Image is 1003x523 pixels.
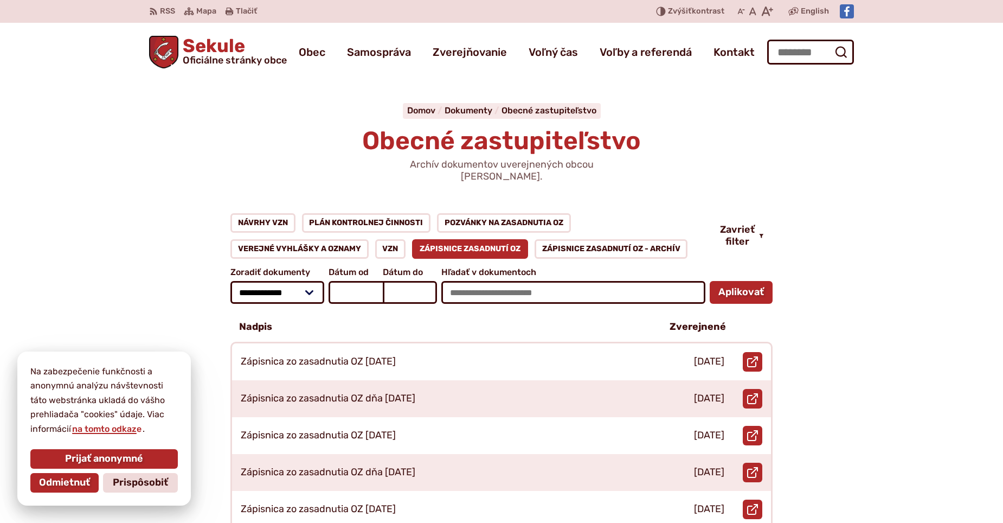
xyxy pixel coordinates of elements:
input: Dátum od [329,281,383,304]
span: Hľadať v dokumentoch [441,267,705,277]
button: Prijať anonymné [30,449,178,469]
a: na tomto odkaze [71,424,143,434]
a: Dokumenty [445,105,501,116]
a: Plán kontrolnej činnosti [302,213,431,233]
button: Zavrieť filter [711,224,773,247]
a: English [799,5,831,18]
span: Zavrieť filter [720,224,755,247]
span: kontrast [668,7,724,16]
a: Verejné vyhlášky a oznamy [230,239,369,259]
p: Zápisnica zo zasadnutia OZ [DATE] [241,503,396,515]
span: Tlačiť [236,7,257,16]
a: Domov [407,105,445,116]
p: [DATE] [694,430,724,442]
p: Archív dokumentov uverejnených obcou [PERSON_NAME]. [371,159,632,182]
button: Odmietnuť [30,473,99,493]
span: English [801,5,829,18]
p: Zápisnica zo zasadnutia OZ [DATE] [241,356,396,368]
button: Aplikovať [710,281,773,304]
p: [DATE] [694,393,724,405]
span: Dátum od [329,267,383,277]
a: VZN [375,239,406,259]
a: Kontakt [713,37,755,67]
p: [DATE] [694,467,724,479]
span: Dokumenty [445,105,492,116]
span: Odmietnuť [39,477,90,489]
a: Zápisnice zasadnutí OZ [412,239,528,259]
a: Návrhy VZN [230,213,295,233]
p: Nadpis [239,321,272,333]
p: [DATE] [694,503,724,515]
input: Hľadať v dokumentoch [441,281,705,304]
p: Zápisnica zo zasadnutia OZ dňa [DATE] [241,393,415,405]
img: Prejsť na domovskú stránku [149,36,178,68]
p: Na zabezpečenie funkčnosti a anonymnú analýzu návštevnosti táto webstránka ukladá do vášho prehli... [30,365,178,436]
span: Domov [407,105,435,116]
a: Obecné zastupiteľstvo [501,105,596,116]
span: Sekule [178,37,287,65]
p: Zverejnené [670,321,726,333]
a: Logo Sekule, prejsť na domovskú stránku. [149,36,287,68]
span: RSS [160,5,175,18]
a: Zverejňovanie [433,37,507,67]
span: Prijať anonymné [65,453,143,465]
a: Pozvánky na zasadnutia OZ [437,213,571,233]
span: Prispôsobiť [113,477,168,489]
p: Zápisnica zo zasadnutia OZ dňa [DATE] [241,467,415,479]
button: Prispôsobiť [103,473,178,493]
a: Obec [299,37,325,67]
p: Zápisnica zo zasadnutia OZ [DATE] [241,430,396,442]
span: Mapa [196,5,216,18]
a: Samospráva [347,37,411,67]
span: Zvýšiť [668,7,692,16]
a: Voľný čas [529,37,578,67]
p: [DATE] [694,356,724,368]
span: Oficiálne stránky obce [183,55,287,65]
input: Dátum do [383,281,437,304]
span: Obecné zastupiteľstvo [362,126,641,156]
select: Zoradiť dokumenty [230,281,324,304]
span: Zoradiť dokumenty [230,267,324,277]
a: Voľby a referendá [600,37,692,67]
span: Dátum do [383,267,437,277]
img: Prejsť na Facebook stránku [840,4,854,18]
a: Zápisnice zasadnutí OZ - ARCHÍV [535,239,688,259]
